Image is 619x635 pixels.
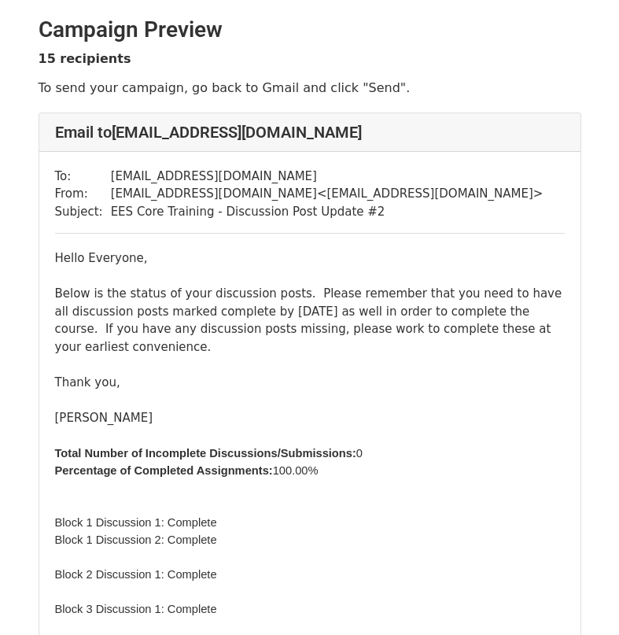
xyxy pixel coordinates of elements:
[111,203,543,221] td: EES Core Training - Discussion Post Update #2
[39,17,581,43] h2: Campaign Preview
[55,185,111,203] td: From:
[55,568,217,581] span: Block 2 Discussion 1: Complete
[55,516,217,529] span: Block 1 Discussion 1: Complete
[55,533,217,546] span: Block 1 Discussion 2: Complete
[55,603,217,615] span: Block 3 Discussion 1: Complete
[55,464,273,477] span: Percentage of Completed Assignments:
[55,268,565,356] div: Below is the status of your discussion posts. Please remember that you need to have all discussio...
[55,123,565,142] h4: Email to [EMAIL_ADDRESS][DOMAIN_NAME]
[55,356,565,391] div: Thank you,
[39,51,131,66] strong: 15 recipients
[55,168,111,186] td: To:
[111,185,543,203] td: [EMAIL_ADDRESS][DOMAIN_NAME] < [EMAIL_ADDRESS][DOMAIN_NAME] >
[111,168,543,186] td: [EMAIL_ADDRESS][DOMAIN_NAME]
[39,79,581,96] p: To send your campaign, go back to Gmail and click "Send".
[356,447,363,460] span: 0
[273,464,319,477] span: 100.00%
[55,409,565,427] div: [PERSON_NAME]
[55,203,111,221] td: Subject:
[55,447,356,460] span: Total Number of Incomplete Discussions/Submissions:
